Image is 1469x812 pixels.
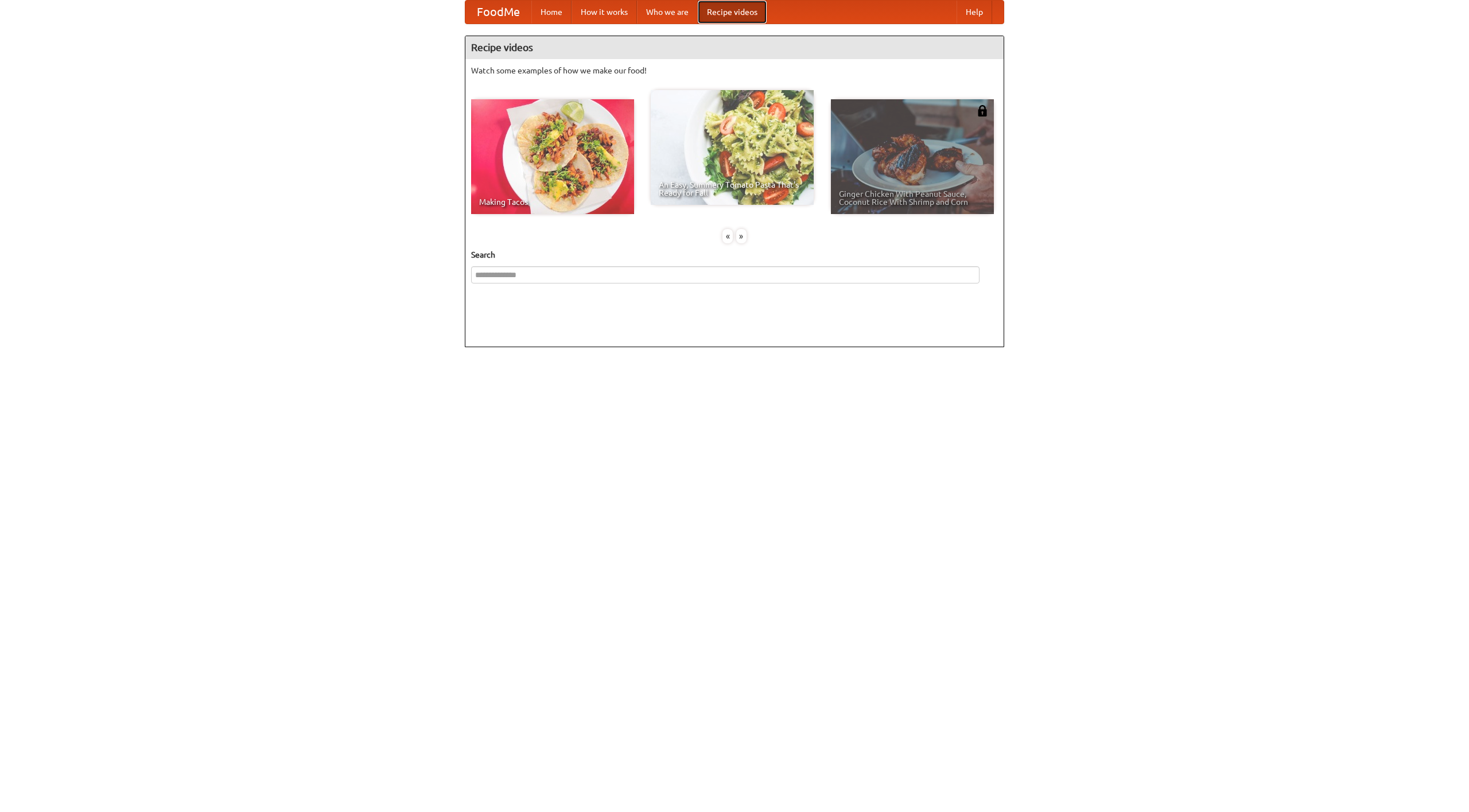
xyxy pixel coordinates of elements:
h4: Recipe videos [465,36,1004,59]
a: How it works [572,1,637,24]
span: Making Tacos [479,198,626,206]
a: Help [957,1,992,24]
h5: Search [471,249,998,261]
a: FoodMe [465,1,531,24]
a: Who we are [637,1,698,24]
div: « [722,229,733,243]
a: Recipe videos [698,1,767,24]
p: Watch some examples of how we make our food! [471,65,998,76]
a: Home [531,1,572,24]
a: An Easy, Summery Tomato Pasta That's Ready for Fall [651,90,814,205]
img: 483408.png [977,105,988,116]
span: An Easy, Summery Tomato Pasta That's Ready for Fall [659,181,806,197]
div: » [736,229,747,243]
a: Making Tacos [471,99,634,214]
